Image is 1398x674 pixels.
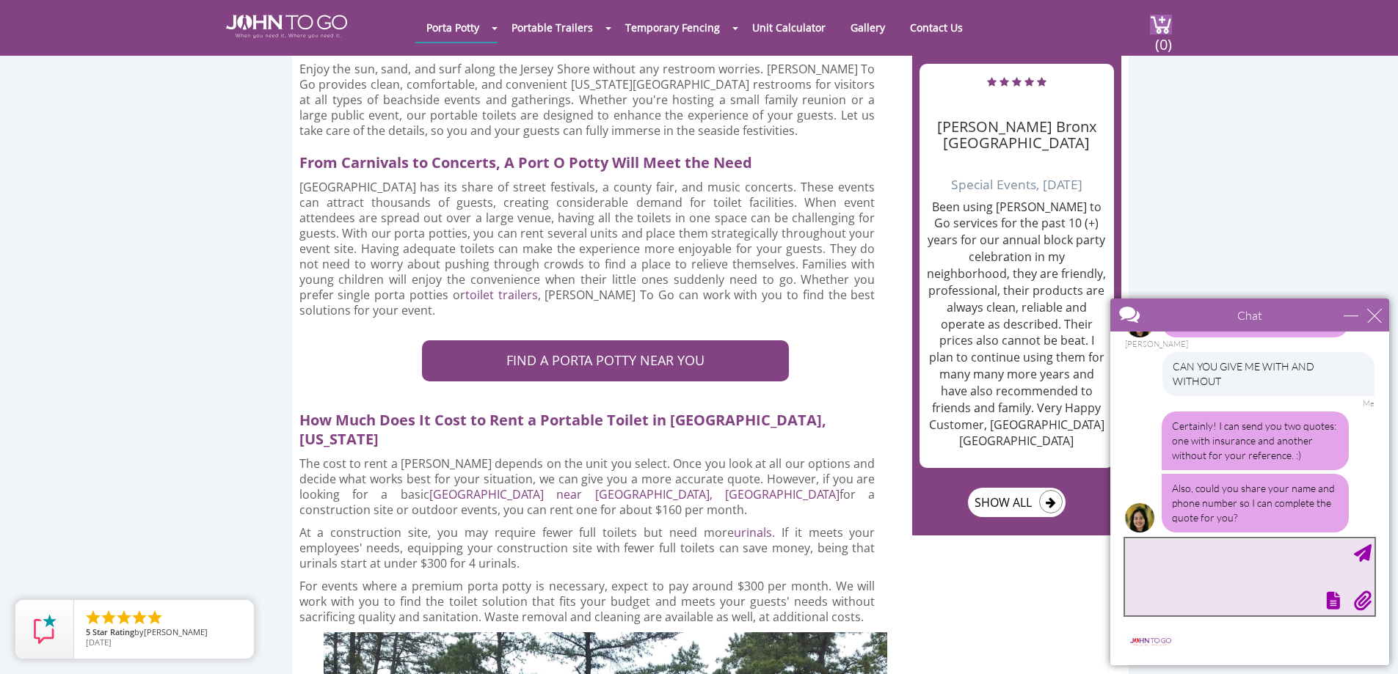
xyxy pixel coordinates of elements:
[465,287,538,303] a: toilet trailers
[1154,23,1172,54] span: (0)
[415,13,490,42] a: Porta Potty
[899,13,974,42] a: Contact Us
[840,13,896,42] a: Gallery
[86,637,112,648] span: [DATE]
[86,626,90,637] span: 5
[86,628,242,638] span: by
[299,62,875,139] p: Enjoy the sun, sand, and surf along the Jersey Shore without any restroom worries. [PERSON_NAME] ...
[226,15,347,38] img: JOHN to go
[299,403,888,449] h2: How Much Does It Cost to Rent a Portable Toilet in [GEOGRAPHIC_DATA], [US_STATE]
[115,609,133,626] li: 
[299,525,875,571] p: At a construction site, you may require fewer full toilets but need more . If it meets your emplo...
[614,13,731,42] a: Temporary Fencing
[1102,290,1398,674] iframe: Live Chat Box
[144,626,208,637] span: [PERSON_NAME]
[146,609,164,626] li: 
[299,456,875,518] p: The cost to rent a [PERSON_NAME] depends on the unit you select. Once you look at all our options...
[741,13,837,42] a: Unit Calculator
[30,615,59,644] img: Review Rating
[429,486,840,502] a: [GEOGRAPHIC_DATA] near [GEOGRAPHIC_DATA], [GEOGRAPHIC_DATA]
[84,609,102,626] li: 
[734,524,772,541] a: urinals
[927,158,1107,191] h6: Special Events, [DATE]
[422,340,789,381] a: FIND A PORTA POTTY NEAR YOU
[100,609,117,626] li: 
[299,146,888,172] h2: From Carnivals to Concerts, A Port O Potty Will Meet the Need
[927,199,1107,450] p: Been using [PERSON_NAME] to Go services for the past 10 (+) years for our annual block party cele...
[927,97,1107,151] h4: [PERSON_NAME] Bronx [GEOGRAPHIC_DATA]
[299,579,875,625] p: For events where a premium porta potty is necessary, expect to pay around $300 per month. We will...
[131,609,148,626] li: 
[500,13,604,42] a: Portable Trailers
[1150,15,1172,34] img: cart a
[968,488,1066,517] a: SHOW ALL
[299,180,875,318] p: [GEOGRAPHIC_DATA] has its share of street festivals, a county fair, and music concerts. These eve...
[92,626,134,637] span: Star Rating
